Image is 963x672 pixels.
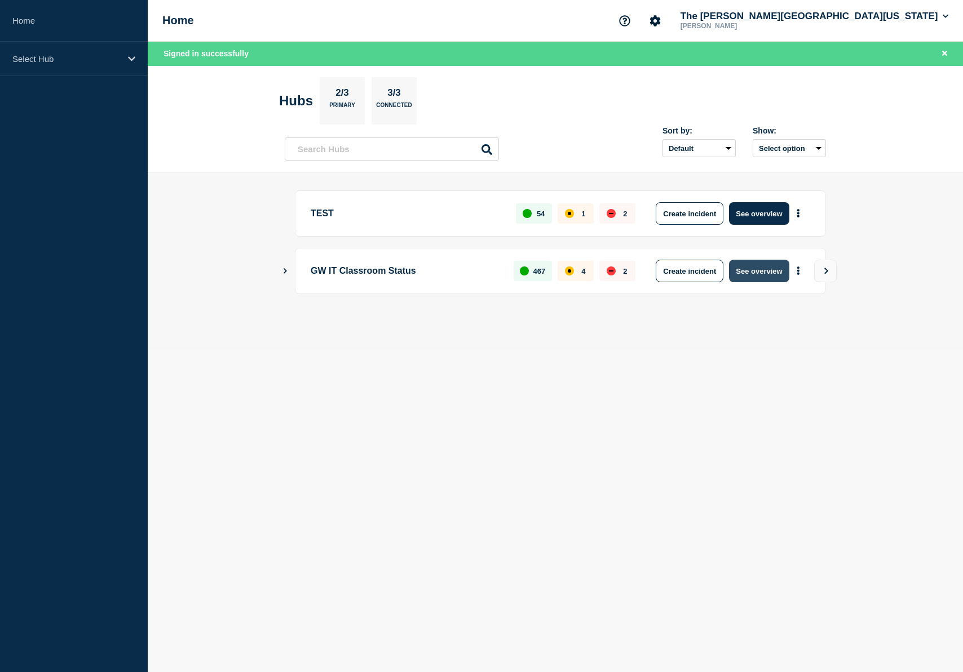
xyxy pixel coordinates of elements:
button: Close banner [938,47,952,60]
p: 54 [537,210,545,218]
p: 2 [623,210,627,218]
p: 4 [581,267,585,275]
p: Primary [329,102,355,114]
div: Show: [753,126,826,135]
div: affected [565,209,574,218]
button: View [814,260,837,282]
p: GW IT Classroom Status [311,260,501,282]
p: TEST [311,202,503,225]
div: up [520,266,529,275]
div: down [607,209,616,218]
input: Search Hubs [285,137,499,161]
button: More actions [791,261,806,282]
div: down [607,266,616,275]
div: Sort by: [662,126,736,135]
button: See overview [729,260,789,282]
span: Signed in successfully [164,49,249,58]
button: Select option [753,139,826,157]
p: Select Hub [12,54,121,64]
button: Create incident [656,202,723,225]
div: affected [565,266,574,275]
button: Create incident [656,260,723,282]
p: 3/3 [383,87,405,102]
button: More actions [791,203,806,224]
button: See overview [729,202,789,225]
h1: Home [162,14,194,27]
p: 467 [533,267,546,275]
p: [PERSON_NAME] [678,22,796,30]
button: Show Connected Hubs [282,267,288,275]
button: Support [613,9,637,33]
div: up [523,209,532,218]
p: 1 [581,210,585,218]
p: 2/3 [332,87,354,102]
h2: Hubs [279,93,313,109]
select: Sort by [662,139,736,157]
button: The [PERSON_NAME][GEOGRAPHIC_DATA][US_STATE] [678,11,951,22]
button: Account settings [643,9,667,33]
p: Connected [376,102,412,114]
p: 2 [623,267,627,275]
